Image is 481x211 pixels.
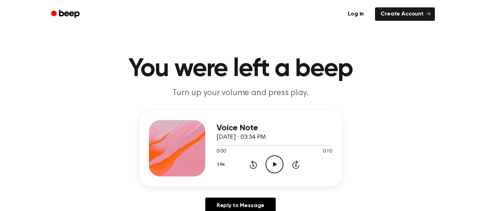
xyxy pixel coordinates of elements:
a: Create Account [375,7,435,21]
h3: Voice Note [217,123,332,133]
a: Log in [341,6,371,22]
span: 0:10 [323,148,332,155]
p: Turn up your volume and press play. [105,87,376,99]
button: 1.0x [217,159,227,170]
h1: You were left a beep [60,56,421,82]
span: 0:00 [217,148,226,155]
span: [DATE] · 03:34 PM [217,134,266,141]
a: Beep [46,7,86,21]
